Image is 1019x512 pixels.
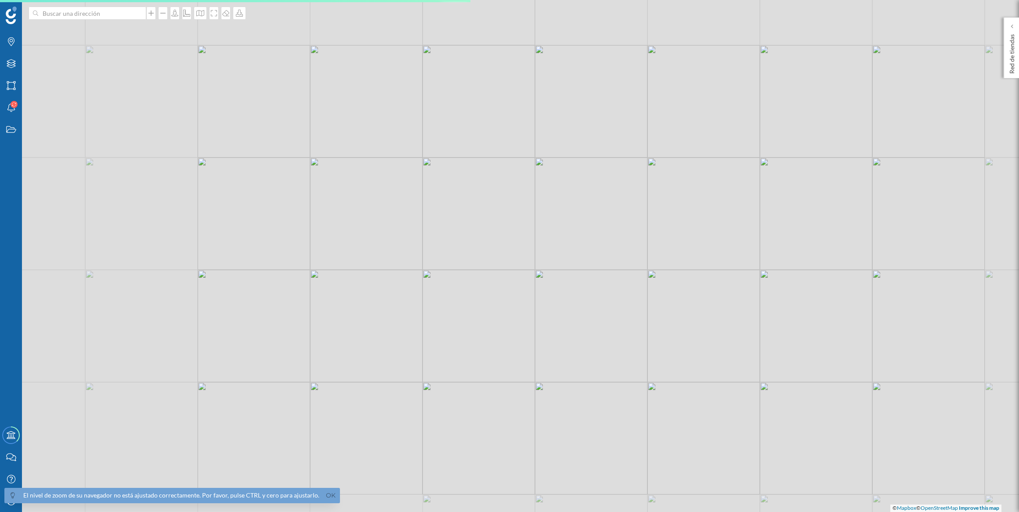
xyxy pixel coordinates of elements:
a: Mapbox [897,505,916,511]
a: OpenStreetMap [921,505,958,511]
div: El nivel de zoom de su navegador no está ajustado correctamente. Por favor, pulse CTRL y cero par... [23,491,319,500]
img: Geoblink Logo [6,7,17,24]
a: Improve this map [959,505,999,511]
div: © © [890,505,1001,512]
a: Ok [324,491,338,501]
p: Red de tiendas [1008,31,1016,74]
